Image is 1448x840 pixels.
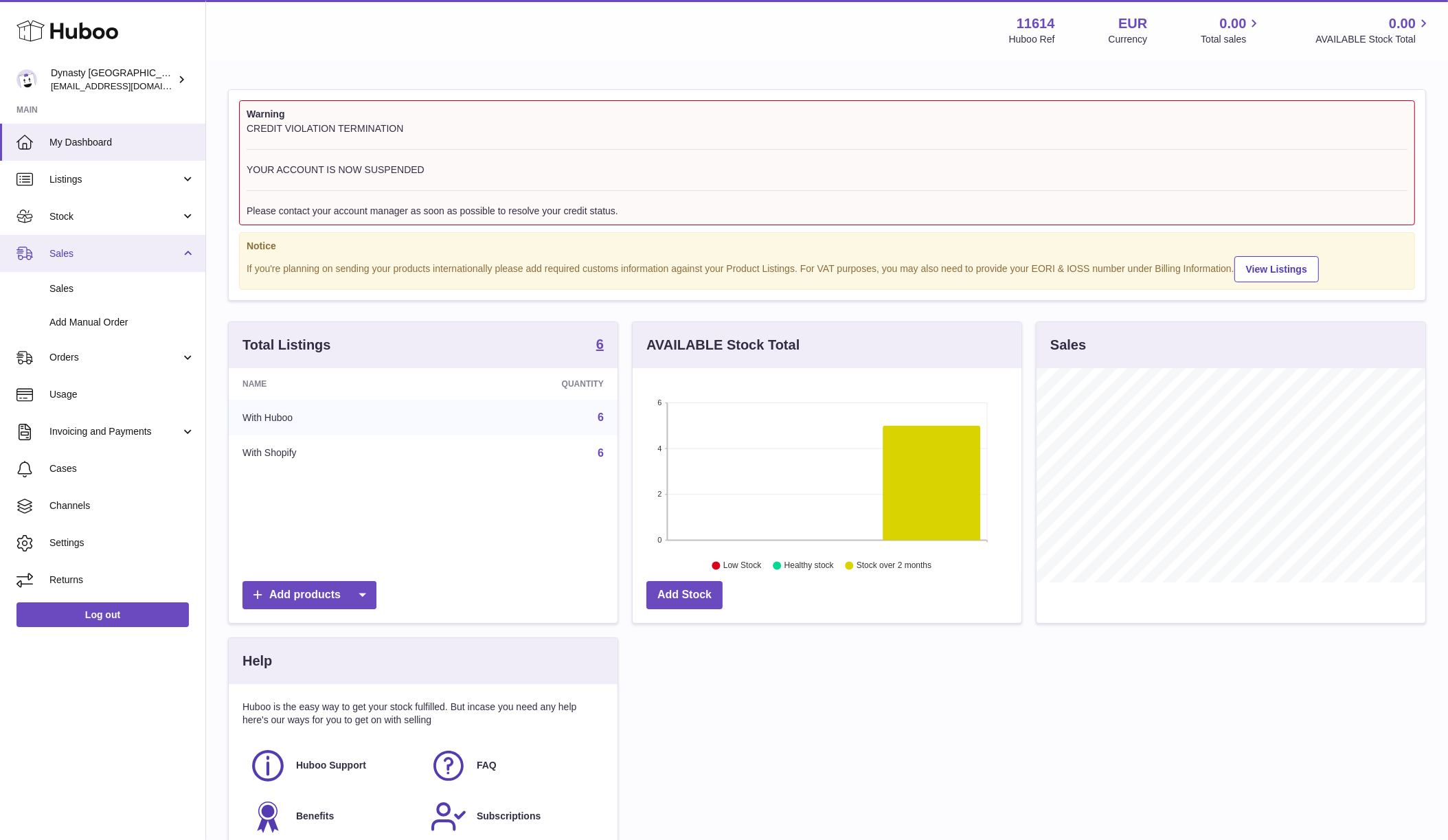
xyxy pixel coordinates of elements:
span: Total sales [1201,33,1262,46]
td: With Shopify [229,435,438,471]
span: Cases [49,462,195,475]
span: Benefits [296,810,334,823]
div: Currency [1109,33,1148,46]
div: Dynasty [GEOGRAPHIC_DATA] [51,67,174,93]
span: FAQ [477,759,497,772]
strong: EUR [1118,14,1147,33]
text: Healthy stock [784,561,835,571]
strong: Notice [247,240,1407,253]
span: Sales [49,247,181,260]
text: Low Stock [723,561,762,571]
strong: 11614 [1017,14,1055,33]
a: Add Stock [646,581,723,609]
div: If you're planning on sending your products internationally please add required customs informati... [247,254,1407,282]
th: Quantity [438,368,618,400]
text: 6 [657,398,661,407]
span: Orders [49,351,181,364]
span: Listings [49,173,181,186]
span: 0.00 [1389,14,1416,33]
span: Add Manual Order [49,316,195,329]
a: 6 [596,337,604,354]
span: Invoicing and Payments [49,425,181,438]
a: Subscriptions [430,798,597,835]
a: Add products [242,581,376,609]
text: 0 [657,536,661,544]
span: Subscriptions [477,810,541,823]
text: 2 [657,490,661,499]
strong: Warning [247,108,1407,121]
strong: 6 [596,337,604,351]
span: [EMAIL_ADDRESS][DOMAIN_NAME] [51,80,202,91]
h3: Sales [1050,336,1086,354]
img: dynastynederland@hotmail.com [16,69,37,90]
td: With Huboo [229,400,438,435]
div: CREDIT VIOLATION TERMINATION YOUR ACCOUNT IS NOW SUSPENDED Please contact your account manager as... [247,122,1407,218]
th: Name [229,368,438,400]
span: Channels [49,499,195,512]
text: 4 [657,444,661,453]
p: Huboo is the easy way to get your stock fulfilled. But incase you need any help here's our ways f... [242,701,604,727]
span: Stock [49,210,181,223]
div: Huboo Ref [1009,33,1055,46]
span: AVAILABLE Stock Total [1315,33,1432,46]
span: Huboo Support [296,759,366,772]
a: Huboo Support [249,747,416,784]
span: Returns [49,574,195,587]
a: FAQ [430,747,597,784]
a: View Listings [1234,256,1319,282]
span: 0.00 [1220,14,1247,33]
a: 6 [598,411,604,423]
span: Settings [49,536,195,549]
text: Stock over 2 months [857,561,931,571]
span: My Dashboard [49,136,195,149]
a: Benefits [249,798,416,835]
a: 0.00 AVAILABLE Stock Total [1315,14,1432,46]
span: Usage [49,388,195,401]
span: Sales [49,282,195,295]
h3: Help [242,652,272,670]
h3: AVAILABLE Stock Total [646,336,800,354]
a: 6 [598,447,604,459]
a: 0.00 Total sales [1201,14,1262,46]
a: Log out [16,602,189,627]
h3: Total Listings [242,336,331,354]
